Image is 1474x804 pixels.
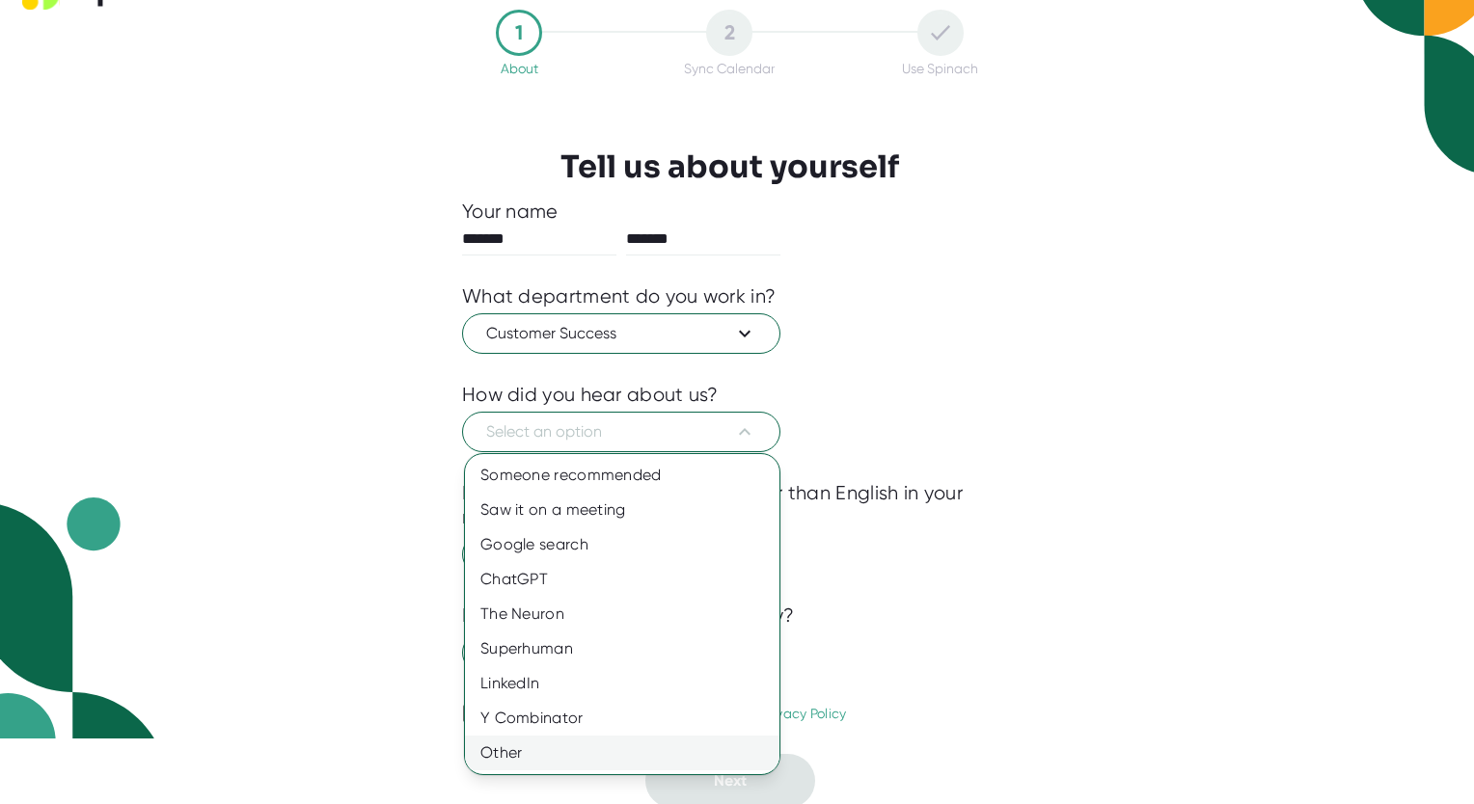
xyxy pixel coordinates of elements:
div: Y Combinator [465,701,779,736]
div: Google search [465,527,779,562]
div: ChatGPT [465,562,779,597]
div: LinkedIn [465,666,779,701]
div: Saw it on a meeting [465,493,779,527]
div: The Neuron [465,597,779,631]
div: Superhuman [465,631,779,666]
div: Other [465,736,779,770]
div: Someone recommended [465,458,779,493]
